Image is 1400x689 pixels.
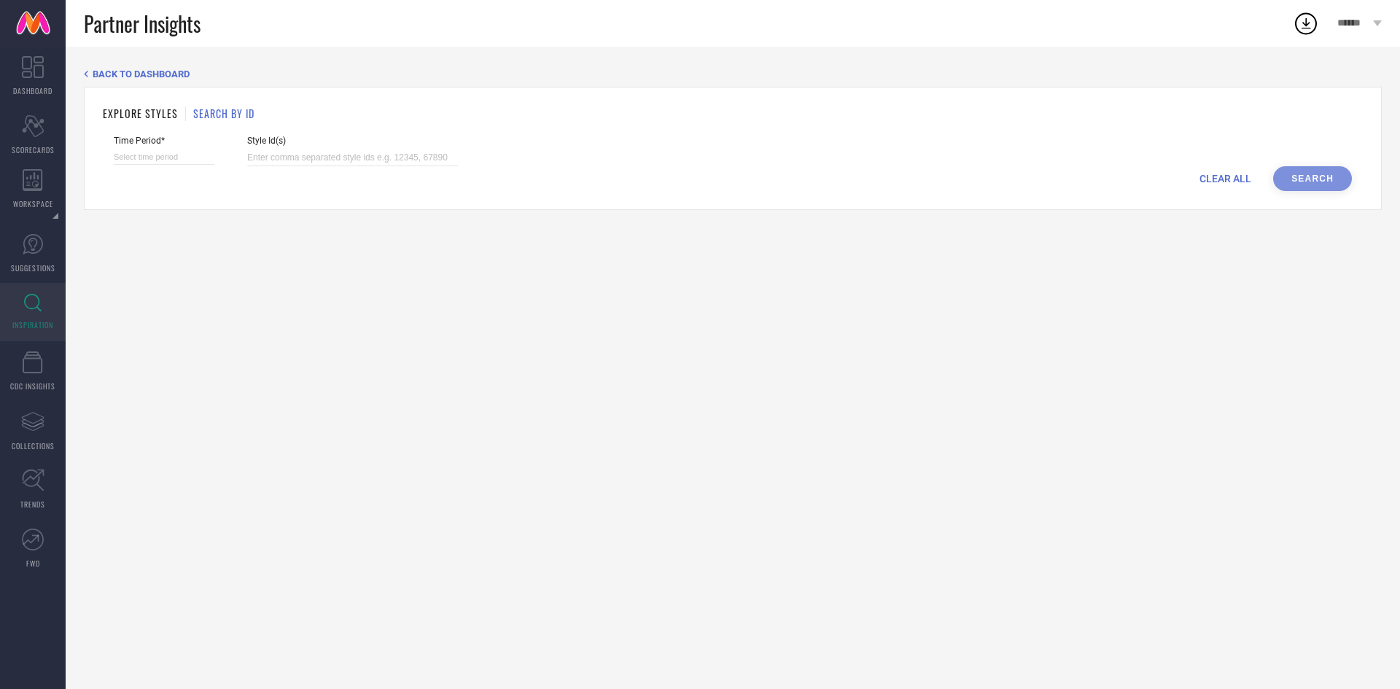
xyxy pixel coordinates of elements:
[12,440,55,451] span: COLLECTIONS
[84,69,1382,79] div: Back TO Dashboard
[12,319,53,330] span: INSPIRATION
[103,106,178,121] h1: EXPLORE STYLES
[247,149,459,166] input: Enter comma separated style ids e.g. 12345, 67890
[20,499,45,510] span: TRENDS
[193,106,254,121] h1: SEARCH BY ID
[26,558,40,569] span: FWD
[114,136,214,146] span: Time Period*
[12,144,55,155] span: SCORECARDS
[114,149,214,165] input: Select time period
[11,262,55,273] span: SUGGESTIONS
[84,9,201,39] span: Partner Insights
[10,381,55,392] span: CDC INSIGHTS
[247,136,459,146] span: Style Id(s)
[1199,173,1251,184] span: CLEAR ALL
[13,198,53,209] span: WORKSPACE
[93,69,190,79] span: BACK TO DASHBOARD
[13,85,52,96] span: DASHBOARD
[1293,10,1319,36] div: Open download list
